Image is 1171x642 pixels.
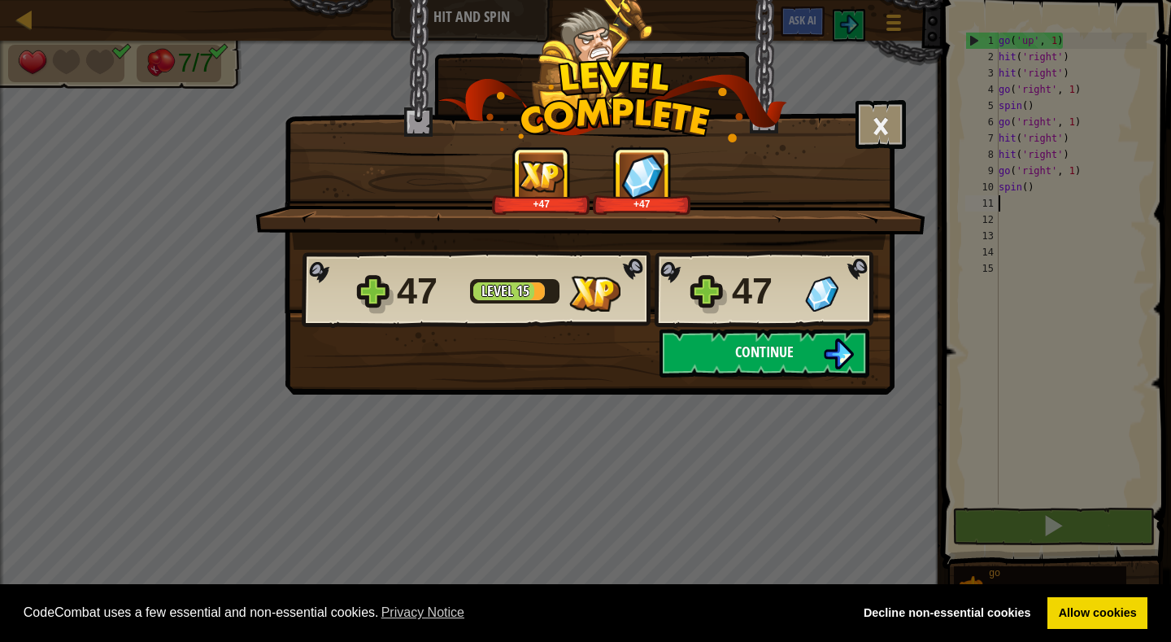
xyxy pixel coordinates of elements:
[855,100,906,149] button: ×
[852,597,1042,630] a: deny cookies
[660,329,869,378] button: Continue
[397,265,460,317] div: 47
[438,60,787,142] img: level_complete.png
[516,281,529,301] span: 15
[596,198,688,210] div: +47
[519,160,564,192] img: XP Gained
[24,601,840,625] span: CodeCombat uses a few essential and non-essential cookies.
[569,276,620,312] img: XP Gained
[732,265,795,317] div: 47
[621,154,664,199] img: Gems Gained
[823,338,854,369] img: Continue
[805,276,838,312] img: Gems Gained
[495,198,587,210] div: +47
[10,11,117,24] span: Hi. Need any help?
[481,281,516,301] span: Level
[735,342,794,362] span: Continue
[379,601,468,625] a: learn more about cookies
[1047,597,1147,630] a: allow cookies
